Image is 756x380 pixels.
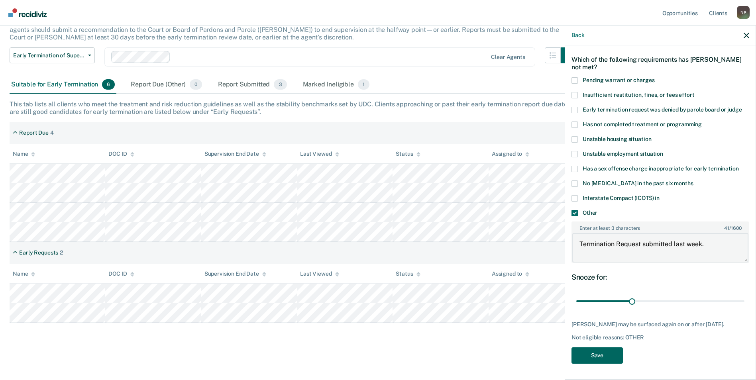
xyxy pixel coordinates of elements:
[724,225,741,231] span: / 1600
[204,270,266,277] div: Supervision End Date
[300,151,339,157] div: Last Viewed
[571,49,749,77] div: Which of the following requirements has [PERSON_NAME] not met?
[583,106,742,113] span: Early termination request was denied by parole board or judge
[108,151,134,157] div: DOC ID
[583,165,739,172] span: Has a sex offense charge inappropriate for early termination
[19,249,58,256] div: Early Requests
[583,136,651,142] span: Unstable housing situation
[13,151,35,157] div: Name
[129,76,203,94] div: Report Due (Other)
[274,79,287,90] span: 3
[190,79,202,90] span: 0
[724,225,729,231] span: 41
[583,180,693,186] span: No [MEDICAL_DATA] in the past six months
[102,79,115,90] span: 6
[204,151,266,157] div: Supervision End Date
[491,54,525,61] div: Clear agents
[396,151,420,157] div: Status
[10,100,746,116] div: This tab lists all clients who meet the treatment and risk reduction guidelines as well as the st...
[571,273,749,282] div: Snooze for:
[492,151,529,157] div: Assigned to
[19,129,49,136] div: Report Due
[571,32,584,39] button: Back
[8,8,47,17] img: Recidiviz
[13,270,35,277] div: Name
[216,76,289,94] div: Report Submitted
[50,129,54,136] div: 4
[13,52,85,59] span: Early Termination of Supervision
[583,92,694,98] span: Insufficient restitution, fines, or fees effort
[737,6,750,19] button: Profile dropdown button
[10,76,116,94] div: Suitable for Early Termination
[60,249,63,256] div: 2
[737,6,750,19] div: N P
[571,334,749,341] div: Not eligible reasons: OTHER
[10,18,569,41] p: The [US_STATE] Sentencing Commission’s 2025 Adult Sentencing, Release, & Supervision Guidelines e...
[300,270,339,277] div: Last Viewed
[583,121,702,127] span: Has not completed treatment or programming
[583,77,654,83] span: Pending warrant or charges
[301,76,371,94] div: Marked Ineligible
[358,79,369,90] span: 1
[492,270,529,277] div: Assigned to
[583,195,660,201] span: Interstate Compact (ICOTS) in
[572,233,748,262] textarea: Termination Request submitted last week.
[108,270,134,277] div: DOC ID
[572,222,748,231] label: Enter at least 3 characters
[583,151,663,157] span: Unstable employment situation
[396,270,420,277] div: Status
[571,321,749,328] div: [PERSON_NAME] may be surfaced again on or after [DATE].
[571,347,623,364] button: Save
[583,210,597,216] span: Other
